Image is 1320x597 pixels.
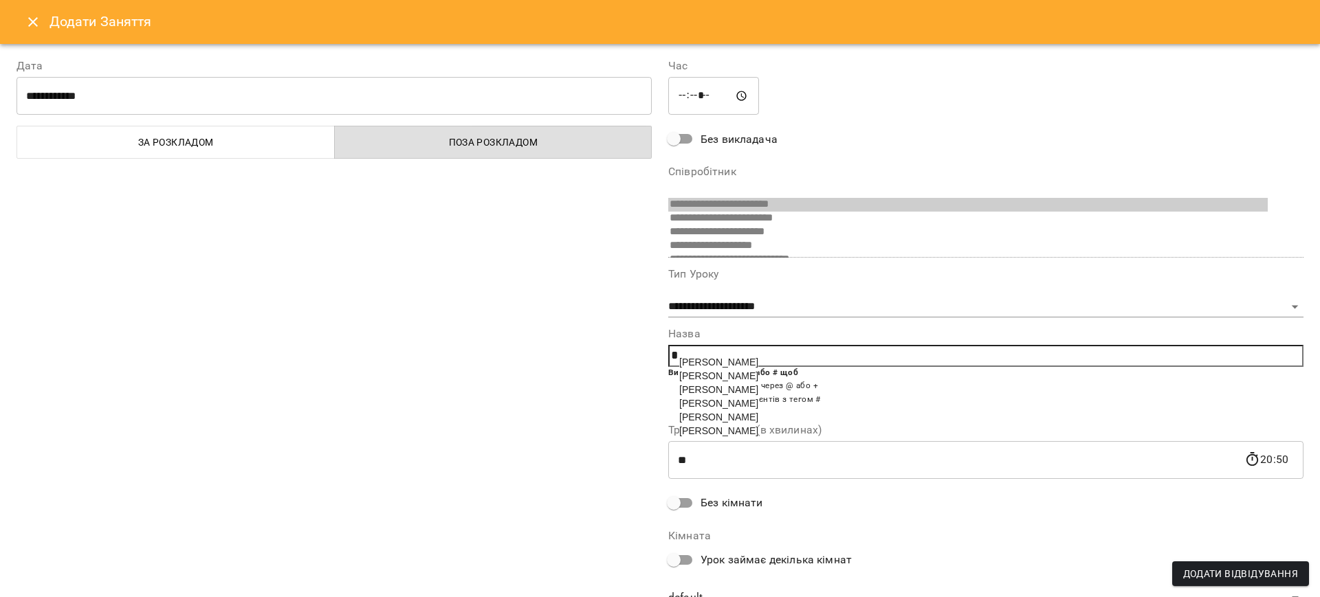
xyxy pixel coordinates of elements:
button: Додати Відвідування [1172,561,1309,586]
button: Поза розкладом [334,126,652,159]
label: Назва [668,328,1303,339]
li: Додати всіх клієнтів з тегом # [696,393,1303,407]
b: Використовуйте @ + або # щоб [668,368,798,377]
span: Без кімнати [701,495,763,511]
label: Кімната [668,530,1303,541]
span: [PERSON_NAME] [679,384,758,395]
label: Тип Уроку [668,269,1303,280]
span: [PERSON_NAME] [679,425,758,436]
li: Додати клієнта через @ або + [696,379,1303,393]
span: [PERSON_NAME] [679,412,758,423]
span: [PERSON_NAME] [679,370,758,381]
button: За розкладом [16,126,335,159]
span: Без викладача [701,131,778,148]
span: За розкладом [25,134,327,150]
label: Час [668,60,1303,71]
h6: Додати Заняття [49,11,1303,32]
label: Дата [16,60,652,71]
span: Додати Відвідування [1183,565,1298,582]
label: Співробітник [668,166,1303,177]
span: Урок займає декілька кімнат [701,552,852,568]
span: Поза розкладом [343,134,644,150]
span: [PERSON_NAME] [679,398,758,409]
button: Close [16,5,49,38]
span: [PERSON_NAME] [679,357,758,368]
label: Тривалість уроку(в хвилинах) [668,425,1303,436]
